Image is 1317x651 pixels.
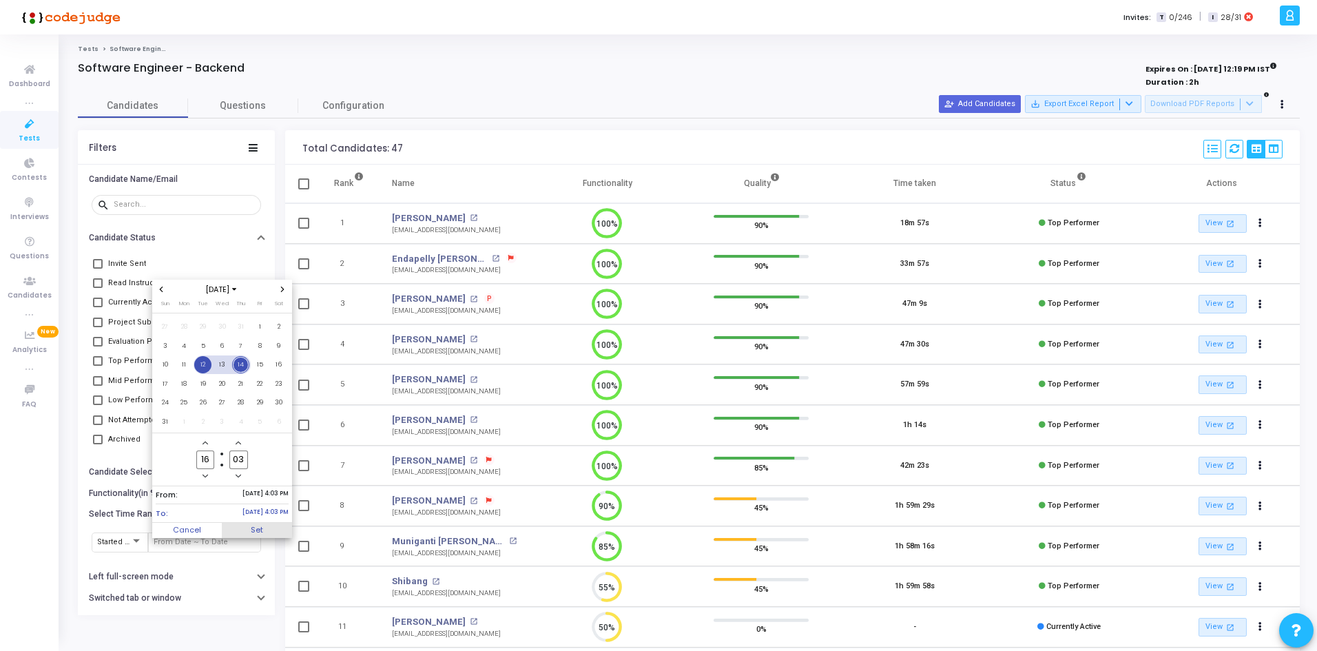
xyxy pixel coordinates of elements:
[200,471,211,482] button: Minus a hour
[213,355,232,375] td: August 13, 2025
[214,338,231,355] span: 6
[270,338,287,355] span: 9
[176,394,193,411] span: 25
[214,318,231,335] span: 30
[202,284,242,296] button: Choose month and year
[156,318,175,337] td: July 27, 2025
[242,489,289,501] span: [DATE] 4:03 PM
[232,413,249,431] span: 4
[236,300,245,307] span: Thu
[194,318,211,335] span: 29
[251,336,270,355] td: August 8, 2025
[270,394,287,411] span: 30
[231,318,251,337] td: July 31, 2025
[156,508,168,519] span: To:
[231,355,251,375] td: August 14, 2025
[233,471,245,482] button: Minus a minute
[175,393,194,413] td: August 25, 2025
[270,413,287,431] span: 6
[194,338,211,355] span: 5
[231,299,251,313] th: Thursday
[176,413,193,431] span: 1
[269,393,289,413] td: August 30, 2025
[216,300,229,307] span: Wed
[200,437,211,449] button: Add a hour
[251,374,270,393] td: August 22, 2025
[270,356,287,373] span: 16
[156,318,174,335] span: 27
[194,299,213,313] th: Tuesday
[231,374,251,393] td: August 21, 2025
[231,412,251,431] td: September 4, 2025
[251,393,270,413] td: August 29, 2025
[179,300,189,307] span: Mon
[269,374,289,393] td: August 23, 2025
[156,413,174,431] span: 31
[269,299,289,313] th: Saturday
[258,300,262,307] span: Fri
[222,523,292,538] button: Set
[194,394,211,411] span: 26
[194,336,213,355] td: August 5, 2025
[175,318,194,337] td: July 28, 2025
[242,508,289,519] span: [DATE] 4:03 PM
[213,336,232,355] td: August 6, 2025
[176,356,193,373] span: 11
[231,393,251,413] td: August 28, 2025
[270,375,287,393] span: 23
[251,413,269,431] span: 5
[194,375,211,393] span: 19
[194,356,211,373] span: 12
[194,412,213,431] td: September 2, 2025
[194,374,213,393] td: August 19, 2025
[156,284,167,296] button: Previous month
[251,355,270,375] td: August 15, 2025
[277,284,289,296] button: Next month
[251,394,269,411] span: 29
[156,299,175,313] th: Sunday
[202,284,242,296] span: [DATE]
[269,355,289,375] td: August 16, 2025
[251,299,270,313] th: Friday
[232,375,249,393] span: 21
[213,299,232,313] th: Wednesday
[194,355,213,375] td: August 12, 2025
[175,412,194,431] td: September 1, 2025
[214,413,231,431] span: 3
[214,356,231,373] span: 13
[156,489,178,501] span: From:
[156,374,175,393] td: August 17, 2025
[175,355,194,375] td: August 11, 2025
[251,318,269,335] span: 1
[194,318,213,337] td: July 29, 2025
[156,412,175,431] td: August 31, 2025
[213,393,232,413] td: August 27, 2025
[152,523,222,538] button: Cancel
[194,413,211,431] span: 2
[232,394,249,411] span: 28
[156,375,174,393] span: 17
[176,338,193,355] span: 4
[176,318,193,335] span: 28
[156,356,174,373] span: 10
[175,336,194,355] td: August 4, 2025
[214,375,231,393] span: 20
[232,338,249,355] span: 7
[156,394,174,411] span: 24
[251,356,269,373] span: 15
[156,338,174,355] span: 3
[270,318,287,335] span: 2
[175,374,194,393] td: August 18, 2025
[161,300,169,307] span: Sun
[176,375,193,393] span: 18
[213,374,232,393] td: August 20, 2025
[194,393,213,413] td: August 26, 2025
[251,412,270,431] td: September 5, 2025
[156,336,175,355] td: August 3, 2025
[232,356,249,373] span: 14
[213,318,232,337] td: July 30, 2025
[156,355,175,375] td: August 10, 2025
[251,338,269,355] span: 8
